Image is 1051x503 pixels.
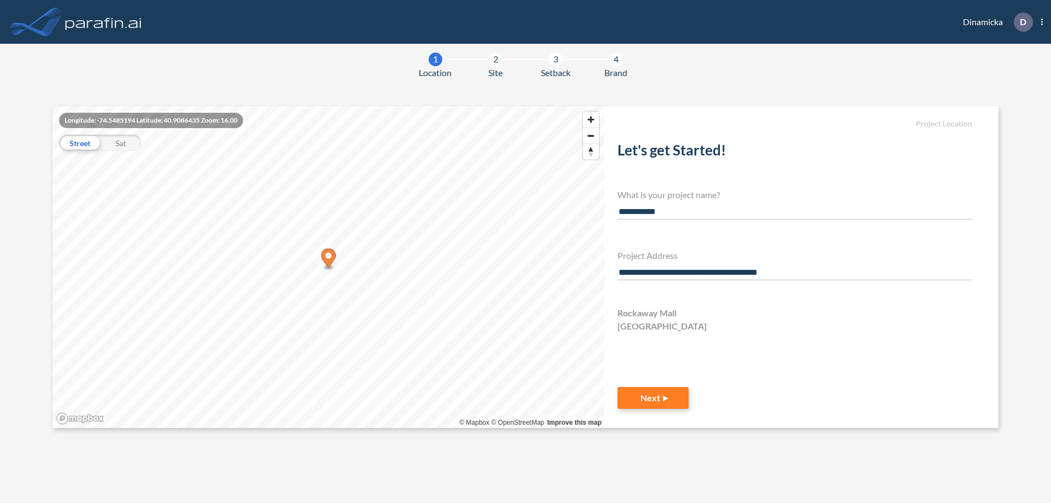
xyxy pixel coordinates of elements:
p: D [1020,17,1026,27]
a: Mapbox homepage [56,412,104,425]
a: OpenStreetMap [491,419,544,426]
button: Zoom out [583,128,599,143]
div: 2 [489,53,503,66]
div: Sat [100,135,141,151]
div: 4 [609,53,623,66]
h4: What is your project name? [617,189,972,200]
span: [GEOGRAPHIC_DATA] [617,320,707,333]
span: Rockaway Mall [617,307,677,320]
span: Setback [541,66,570,79]
div: 3 [549,53,563,66]
h4: Project Address [617,250,972,261]
canvas: Map [53,106,604,428]
h2: Let's get Started! [617,142,972,163]
span: Reset bearing to north [583,144,599,159]
span: Brand [604,66,627,79]
div: 1 [429,53,442,66]
span: Site [488,66,503,79]
div: Map marker [321,248,336,271]
div: Longitude: -74.5485194 Latitude: 40.9086435 Zoom: 16.00 [59,113,243,128]
span: Location [419,66,452,79]
button: Reset bearing to north [583,143,599,159]
a: Mapbox [459,419,489,426]
img: logo [63,11,144,33]
div: Dinamicka [946,13,1043,32]
h5: Project Location [617,119,972,129]
button: Zoom in [583,112,599,128]
button: Next [617,387,689,409]
a: Improve this map [547,419,602,426]
div: Street [59,135,100,151]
